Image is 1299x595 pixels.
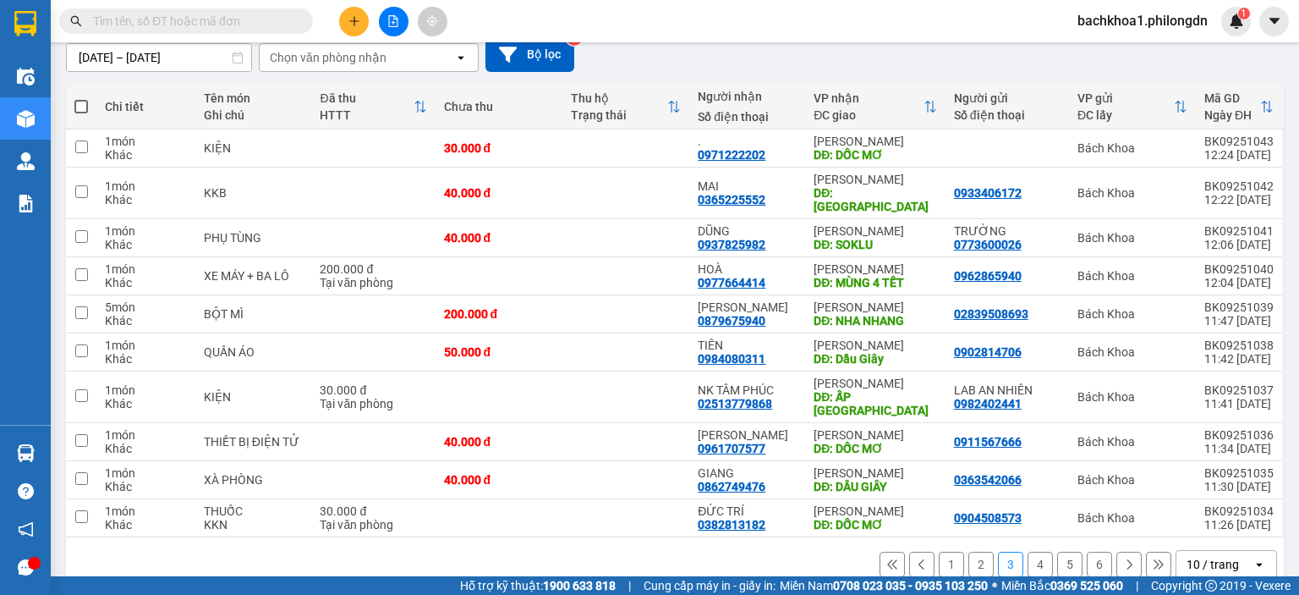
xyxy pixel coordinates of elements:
[320,397,426,410] div: Tại văn phòng
[1204,108,1260,122] div: Ngày ĐH
[1267,14,1282,29] span: caret-down
[320,108,413,122] div: HTTT
[339,7,369,36] button: plus
[105,179,187,193] div: 1 món
[444,100,554,113] div: Chưa thu
[1001,576,1123,595] span: Miền Bắc
[1087,552,1112,577] button: 6
[814,466,937,480] div: [PERSON_NAME]
[698,314,765,328] div: 0879675940
[1077,141,1187,155] div: Bách Khoa
[320,504,426,518] div: 30.000 đ
[814,504,937,518] div: [PERSON_NAME]
[698,466,797,480] div: GIANG
[204,345,304,359] div: QUẦN ÁO
[320,518,426,532] div: Tại văn phòng
[204,269,304,283] div: XE MÁY + BA LÔ
[814,148,937,162] div: DĐ: DỐC MƠ
[14,11,36,36] img: logo-vxr
[270,49,386,66] div: Chọn văn phòng nhận
[1204,397,1274,410] div: 11:41 [DATE]
[698,193,765,207] div: 0365225552
[1252,558,1266,571] svg: open
[105,262,187,276] div: 1 món
[67,44,251,71] input: Select a date range.
[814,238,937,251] div: DĐ: SOKLU
[954,186,1022,200] div: 0933406172
[814,339,937,352] div: [PERSON_NAME]
[1077,186,1187,200] div: Bách Khoa
[1205,580,1217,592] span: copyright
[698,179,797,193] div: MAI
[348,15,360,27] span: plus
[1241,8,1247,19] span: 1
[1064,10,1221,31] span: bachkhoa1.philongdn
[444,307,554,321] div: 200.000 đ
[444,435,554,449] div: 40.000 đ
[1204,193,1274,207] div: 12:22 [DATE]
[954,238,1022,251] div: 0773600026
[17,110,35,128] img: warehouse-icon
[814,135,937,148] div: [PERSON_NAME]
[204,91,304,105] div: Tên món
[968,552,994,577] button: 2
[320,276,426,289] div: Tại văn phòng
[105,135,187,148] div: 1 món
[204,390,304,404] div: KIỆN
[814,314,937,328] div: DĐ: NHA NHANG
[444,141,554,155] div: 30.000 đ
[1204,276,1274,289] div: 12:04 [DATE]
[18,483,34,499] span: question-circle
[1204,352,1274,366] div: 11:42 [DATE]
[698,224,797,238] div: DŨNG
[1077,435,1187,449] div: Bách Khoa
[954,269,1022,283] div: 0962865940
[698,238,765,251] div: 0937825982
[954,397,1022,410] div: 0982402441
[698,276,765,289] div: 0977664414
[1136,576,1138,595] span: |
[954,511,1022,525] div: 0904508573
[814,91,924,105] div: VP nhận
[105,300,187,314] div: 5 món
[105,193,187,207] div: Khác
[814,173,937,186] div: [PERSON_NAME]
[204,473,304,487] div: XÀ PHÒNG
[644,576,776,595] span: Cung cấp máy in - giấy in:
[379,7,408,36] button: file-add
[93,12,293,30] input: Tìm tên, số ĐT hoặc mã đơn
[18,559,34,576] span: message
[320,91,413,105] div: Đã thu
[1028,552,1053,577] button: 4
[805,85,945,129] th: Toggle SortBy
[70,15,82,27] span: search
[320,383,426,397] div: 30.000 đ
[311,85,435,129] th: Toggle SortBy
[1077,390,1187,404] div: Bách Khoa
[814,108,924,122] div: ĐC giao
[444,473,554,487] div: 40.000 đ
[204,141,304,155] div: KIỆN
[698,352,765,366] div: 0984080311
[105,383,187,397] div: 1 món
[17,195,35,212] img: solution-icon
[939,552,964,577] button: 1
[814,390,937,417] div: DĐ: ẤP BẮC SƠN
[485,37,574,72] button: Bộ lọc
[1077,91,1174,105] div: VP gửi
[105,504,187,518] div: 1 món
[1077,473,1187,487] div: Bách Khoa
[105,397,187,410] div: Khác
[105,480,187,493] div: Khác
[105,224,187,238] div: 1 món
[698,90,797,103] div: Người nhận
[460,576,616,595] span: Hỗ trợ kỹ thuật:
[320,262,426,276] div: 200.000 đ
[1204,91,1260,105] div: Mã GD
[814,480,937,493] div: DĐ: DẦU GIÂY
[18,521,34,537] span: notification
[698,339,797,352] div: TIÊN
[698,397,772,410] div: 02513779868
[105,339,187,352] div: 1 món
[698,300,797,314] div: ANH HÙNG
